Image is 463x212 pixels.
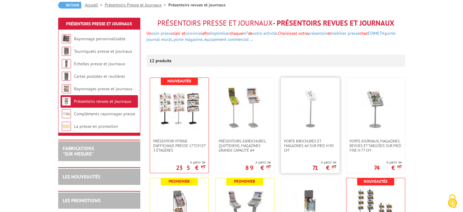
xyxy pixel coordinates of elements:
[445,194,460,209] img: Cookies (fenêtre modale)
[332,164,336,169] sup: HT
[74,74,125,79] a: Cartes postales et routières
[146,31,397,42] a: porte-journal mural,
[281,139,339,153] a: Porte brochures et magazines A4 sur pied H 90 cm
[284,139,336,153] span: Porte brochures et magazines A4 sur pied H 90 cm
[62,97,71,106] img: Présentoirs revues et journaux
[243,31,248,36] a: m²
[327,31,331,36] span: et
[62,109,71,118] img: Compléments rayonnages presse
[266,164,271,169] sup: HT
[346,139,405,153] a: Porte Journaux, Magazines, Revues et Tabloïds sur pied fixe H 77 cm
[161,31,173,36] a: presse
[209,31,230,36] a: d’optimiser
[216,139,274,153] a: Présentoirs à brochures, quotidiens, magazines grande capacité A4
[63,174,100,180] a: LES NOUVEAUTÉS
[62,72,71,81] img: Cartes postales et routières
[169,179,190,184] b: Promoweb
[397,164,402,169] sup: HT
[74,61,125,66] a: Echelles presse et journaux
[252,31,278,36] a: votre activité.
[74,111,135,117] a: Compléments rayonnages presse
[312,160,336,165] span: A partir de
[74,36,125,41] a: Rayonnage personnalisable
[374,166,402,170] p: 74 €
[149,55,172,67] p: 12 produits
[158,87,201,130] img: Présentoir vitrine d'affichage presse 177cm et 3 étagères
[219,139,271,153] span: Présentoirs à brochures, quotidiens, magazines grande capacité A4
[150,139,209,153] a: Présentoir vitrine d'affichage presse 177cm et 3 étagères
[146,31,397,42] span: chez :
[349,139,402,153] span: Porte Journaux, Magazines, Revues et Tabloïds sur pied fixe H 77 cm
[176,166,205,170] p: 235 €
[312,166,336,170] p: 71 €
[152,31,160,36] a: coin
[63,197,100,203] a: LES PROMOTIONS
[442,191,463,212] button: Cookies (fenêtre modale)
[62,59,71,68] img: Echelles presse et journaux
[201,164,205,169] sup: HT
[174,37,203,42] a: porte magazine,
[234,179,255,184] b: Promoweb
[63,145,94,157] a: FABRICATIONS"Sur Mesure"
[331,31,360,36] a: mobilier presse
[374,160,402,165] span: A partir de
[185,31,202,36] a: convivial
[74,124,118,129] a: La presse en promotion
[245,166,271,170] p: 89 €
[223,87,266,130] img: Présentoirs à brochures, quotidiens, magazines grande capacité A4
[74,86,132,92] a: Rayonnages presse et journaux
[62,84,71,93] img: Rayonnages presse et journaux
[58,2,81,9] a: Retour
[176,160,205,165] span: A partir de
[289,87,331,130] img: Porte brochures et magazines A4 sur pied H 90 cm
[368,31,384,36] a: EDIMETA
[157,18,273,28] span: Présentoirs Presse et Journaux
[146,31,397,42] font: Un
[308,31,327,36] a: présentoir
[146,19,405,27] h1: - Présentoirs revues et journaux
[354,87,397,130] img: Porte Journaux, Magazines, Revues et Tabloïds sur pied fixe H 77 cm
[167,78,191,84] b: Nouveautés
[105,2,168,8] a: Présentoirs Presse et Journaux
[66,21,132,27] a: Présentoirs Presse et Journaux
[245,160,271,165] span: A partir de
[85,2,105,8] a: Accueil
[62,47,71,56] img: Tourniquets presse et journaux
[364,179,388,184] b: Nouveautés
[153,139,205,153] span: Présentoir vitrine d'affichage presse 177cm et 3 étagères
[160,31,308,36] font: clair et afin chaque de Choisissez votre
[204,37,253,42] a: équipement commercial …
[74,99,131,104] a: Présentoirs revues et journaux
[74,49,132,54] a: Tourniquets presse et journaux
[62,122,71,131] img: La presse en promotion
[168,2,226,8] li: Présentoirs revues et journaux
[62,34,71,43] img: Rayonnage personnalisable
